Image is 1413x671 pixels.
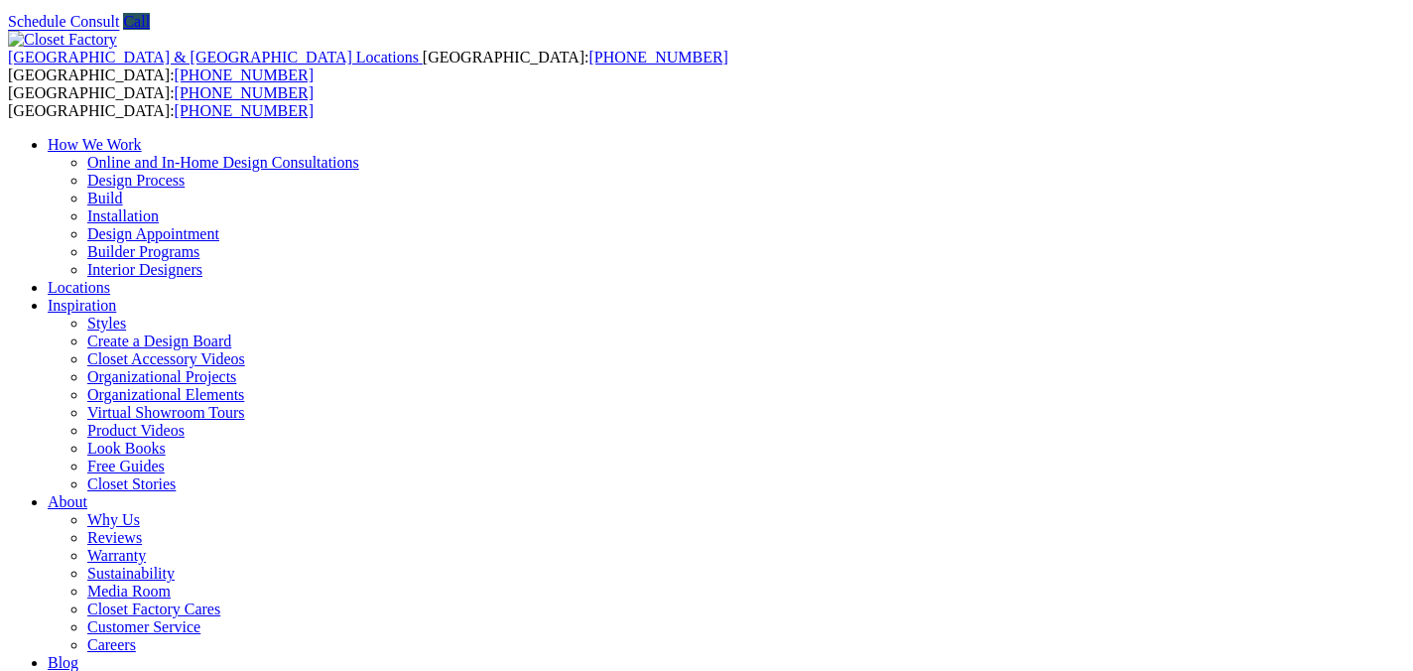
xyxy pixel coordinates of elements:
a: [PHONE_NUMBER] [588,49,727,66]
a: About [48,493,87,510]
a: Media Room [87,583,171,600]
a: Why Us [87,511,140,528]
span: [GEOGRAPHIC_DATA]: [GEOGRAPHIC_DATA]: [8,49,728,83]
a: Design Process [87,172,185,189]
a: Locations [48,279,110,296]
a: [PHONE_NUMBER] [175,102,314,119]
a: Organizational Elements [87,386,244,403]
a: Call [123,13,150,30]
a: [PHONE_NUMBER] [175,84,314,101]
a: Build [87,190,123,206]
img: Closet Factory [8,31,117,49]
a: Styles [87,315,126,332]
a: Online and In-Home Design Consultations [87,154,359,171]
a: Inspiration [48,297,116,314]
a: Closet Stories [87,475,176,492]
a: Virtual Showroom Tours [87,404,245,421]
a: Closet Accessory Videos [87,350,245,367]
a: Warranty [87,547,146,564]
a: Sustainability [87,565,175,582]
a: Schedule Consult [8,13,119,30]
a: Installation [87,207,159,224]
span: [GEOGRAPHIC_DATA] & [GEOGRAPHIC_DATA] Locations [8,49,419,66]
a: Create a Design Board [87,333,231,349]
a: Careers [87,636,136,653]
a: Look Books [87,440,166,457]
a: Closet Factory Cares [87,601,220,617]
a: Organizational Projects [87,368,236,385]
a: [GEOGRAPHIC_DATA] & [GEOGRAPHIC_DATA] Locations [8,49,423,66]
a: Builder Programs [87,243,199,260]
a: Design Appointment [87,225,219,242]
a: Reviews [87,529,142,546]
a: Product Videos [87,422,185,439]
a: Interior Designers [87,261,202,278]
a: Blog [48,654,78,671]
span: [GEOGRAPHIC_DATA]: [GEOGRAPHIC_DATA]: [8,84,314,119]
a: Free Guides [87,458,165,474]
a: Customer Service [87,618,200,635]
a: [PHONE_NUMBER] [175,67,314,83]
a: How We Work [48,136,142,153]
